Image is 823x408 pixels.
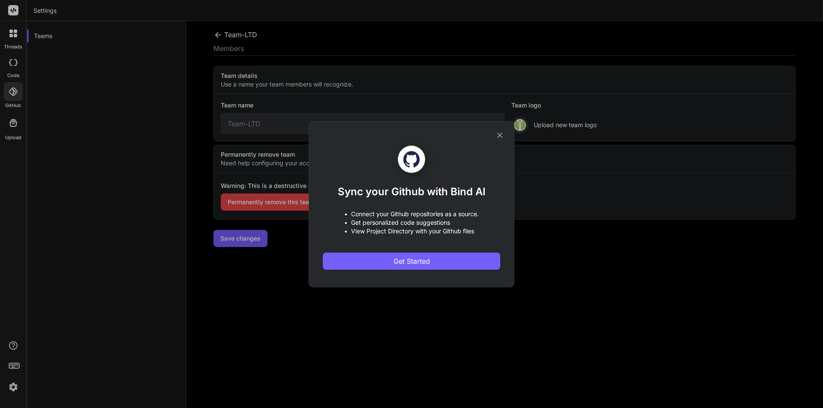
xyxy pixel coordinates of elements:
[393,256,430,266] span: Get Started
[344,218,479,227] p: • Get personalized code suggestions
[338,185,486,199] h1: Sync your Github with Bind AI
[344,210,479,218] p: • Connect your Github repositories as a source.
[344,227,479,235] p: • View Project Directory with your Github files
[323,253,500,270] button: Get Started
